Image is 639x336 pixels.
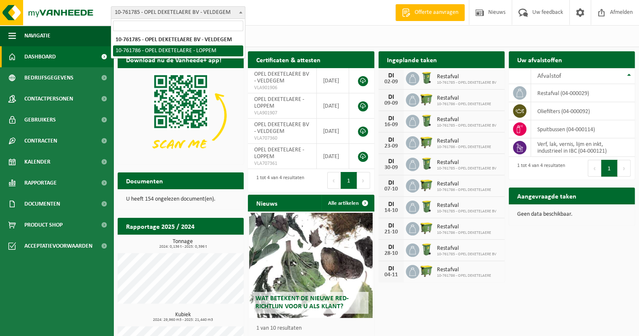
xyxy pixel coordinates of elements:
[383,72,400,79] div: DI
[437,209,497,214] span: 10-761785 - OPEL DEKETELAERE BV
[317,68,350,93] td: [DATE]
[122,245,244,249] span: 2024: 0,136 t - 2025: 0,396 t
[437,102,491,107] span: 10-761786 - OPEL DEKETELAERE
[383,137,400,143] div: DI
[383,229,400,235] div: 21-10
[383,222,400,229] div: DI
[24,25,50,46] span: Navigatie
[437,95,491,102] span: Restafval
[437,138,491,145] span: Restafval
[437,145,491,150] span: 10-761786 - OPEL DEKETELAERE
[383,94,400,101] div: DI
[537,73,561,79] span: Afvalstof
[122,318,244,322] span: 2024: 29,960 m3 - 2025: 21,440 m3
[437,74,497,80] span: Restafval
[383,101,400,106] div: 09-09
[317,93,350,119] td: [DATE]
[24,130,57,151] span: Contracten
[383,208,400,214] div: 14-10
[379,51,445,68] h2: Ingeplande taken
[419,135,434,149] img: WB-1100-HPE-GN-50
[317,119,350,144] td: [DATE]
[126,196,235,202] p: U heeft 154 ongelezen document(en).
[437,116,497,123] span: Restafval
[383,165,400,171] div: 30-09
[24,88,73,109] span: Contactpersonen
[383,251,400,257] div: 28-10
[254,85,310,91] span: VLA901906
[419,199,434,214] img: WB-0240-HPE-GN-50
[588,160,601,177] button: Previous
[437,202,497,209] span: Restafval
[531,138,635,157] td: verf, lak, vernis, lijm en inkt, industrieel in IBC (04-000121)
[413,8,460,17] span: Offerte aanvragen
[509,51,571,68] h2: Uw afvalstoffen
[256,325,370,331] p: 1 van 10 resultaten
[383,122,400,128] div: 16-09
[111,6,245,19] span: 10-761785 - OPEL DEKETELAERE BV - VELDEGEM
[437,181,491,188] span: Restafval
[509,188,585,204] h2: Aangevraagde taken
[383,180,400,186] div: DI
[254,135,310,142] span: VLA707360
[317,144,350,169] td: [DATE]
[383,186,400,192] div: 07-10
[383,143,400,149] div: 23-09
[254,147,304,160] span: OPEL DEKETELAERE - LOPPEM
[254,160,310,167] span: VLA707361
[437,123,497,128] span: 10-761785 - OPEL DEKETELAERE BV
[437,230,491,235] span: 10-761786 - OPEL DEKETELAERE
[517,212,626,217] p: Geen data beschikbaar.
[419,71,434,85] img: WB-0240-HPE-GN-50
[531,84,635,102] td: restafval (04-000029)
[383,244,400,251] div: DI
[24,193,60,214] span: Documenten
[248,51,329,68] h2: Certificaten & attesten
[437,159,497,166] span: Restafval
[531,120,635,138] td: spuitbussen (04-000114)
[419,178,434,192] img: WB-1100-HPE-GN-50
[513,159,565,177] div: 1 tot 4 van 4 resultaten
[618,160,631,177] button: Next
[601,160,618,177] button: 1
[419,92,434,106] img: WB-1100-HPE-GN-50
[437,267,491,273] span: Restafval
[24,46,56,67] span: Dashboard
[437,166,497,171] span: 10-761785 - OPEL DEKETELAERE BV
[24,214,63,235] span: Product Shop
[419,156,434,171] img: WB-0240-HPE-GN-50
[383,201,400,208] div: DI
[254,122,309,135] span: OPEL DEKETELAERE BV - VELDEGEM
[118,51,230,68] h2: Download nu de Vanheede+ app!
[419,221,434,235] img: WB-1100-HPE-GN-50
[437,245,497,252] span: Restafval
[113,34,243,45] li: 10-761785 - OPEL DEKETELAERE BV - VELDEGEM
[437,188,491,193] span: 10-761786 - OPEL DEKETELAERE
[118,218,203,234] h2: Rapportage 2025 / 2024
[383,265,400,272] div: DI
[254,71,309,84] span: OPEL DEKETELAERE BV - VELDEGEM
[419,264,434,278] img: WB-1100-HPE-GN-50
[341,172,357,189] button: 1
[437,224,491,230] span: Restafval
[118,68,244,163] img: Download de VHEPlus App
[357,172,370,189] button: Next
[383,79,400,85] div: 02-09
[181,234,243,251] a: Bekijk rapportage
[24,235,92,257] span: Acceptatievoorwaarden
[531,102,635,120] td: oliefilters (04-000092)
[122,239,244,249] h3: Tonnage
[327,172,341,189] button: Previous
[383,158,400,165] div: DI
[248,195,286,211] h2: Nieuws
[252,171,304,190] div: 1 tot 4 van 4 resultaten
[254,110,310,116] span: VLA901907
[254,96,304,109] span: OPEL DEKETELAERE - LOPPEM
[24,172,57,193] span: Rapportage
[255,295,349,310] span: Wat betekent de nieuwe RED-richtlijn voor u als klant?
[24,151,50,172] span: Kalender
[122,312,244,322] h3: Kubiek
[249,213,373,318] a: Wat betekent de nieuwe RED-richtlijn voor u als klant?
[111,7,245,19] span: 10-761785 - OPEL DEKETELAERE BV - VELDEGEM
[419,242,434,257] img: WB-0240-HPE-GN-50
